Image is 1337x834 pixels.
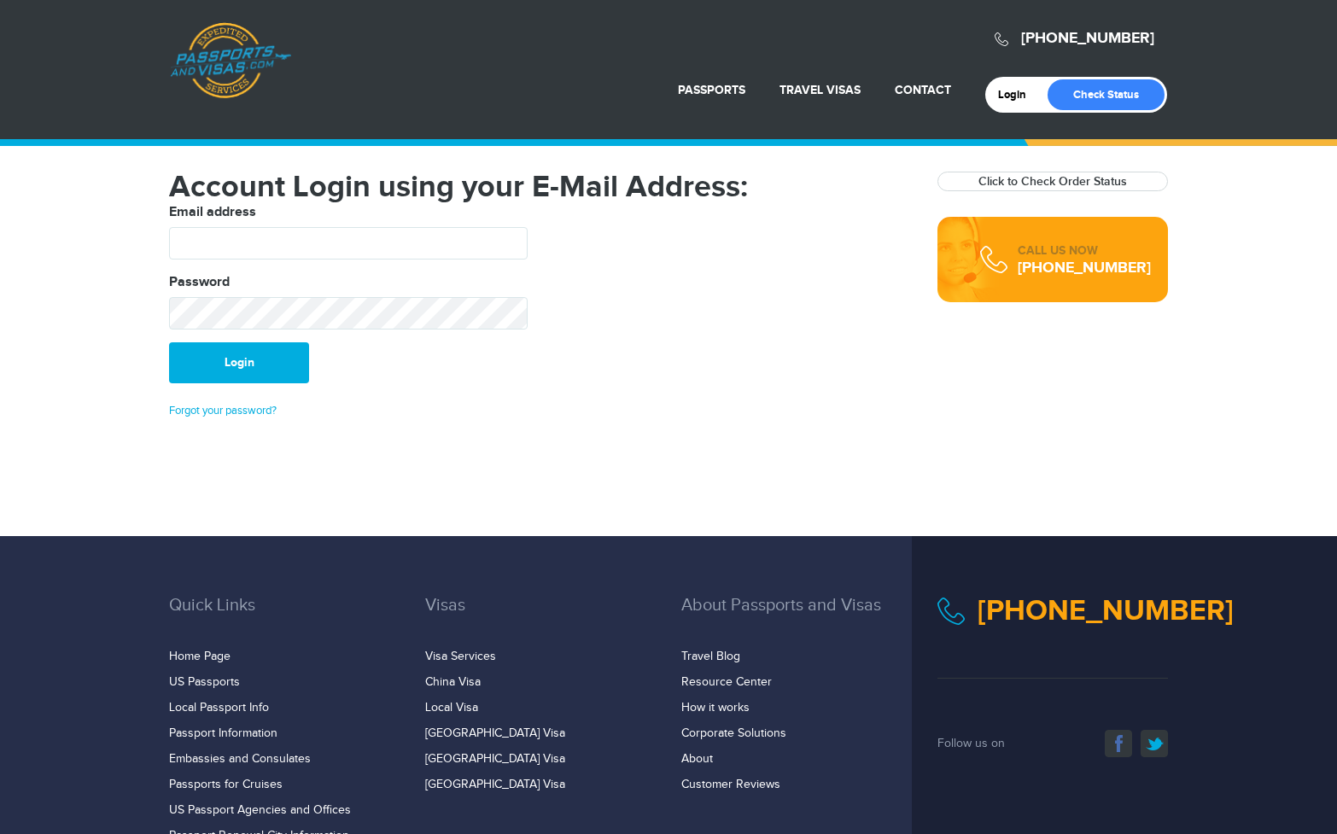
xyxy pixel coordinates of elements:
[169,202,256,223] label: Email address
[425,778,565,791] a: [GEOGRAPHIC_DATA] Visa
[779,83,861,97] a: Travel Visas
[678,83,745,97] a: Passports
[1105,730,1132,757] a: facebook
[1018,260,1151,277] div: [PHONE_NUMBER]
[895,83,951,97] a: Contact
[1018,242,1151,260] div: CALL US NOW
[425,675,481,689] a: China Visa
[169,701,269,714] a: Local Passport Info
[681,752,713,766] a: About
[169,803,351,817] a: US Passport Agencies and Offices
[170,22,291,99] a: Passports & [DOMAIN_NAME]
[1021,29,1154,48] a: [PHONE_NUMBER]
[681,650,740,663] a: Travel Blog
[681,701,750,714] a: How it works
[169,172,912,202] h1: Account Login using your E-Mail Address:
[937,737,1005,750] span: Follow us on
[169,342,309,383] button: Login
[425,752,565,766] a: [GEOGRAPHIC_DATA] Visa
[681,596,912,640] h3: About Passports and Visas
[169,675,240,689] a: US Passports
[169,752,311,766] a: Embassies and Consulates
[978,174,1127,189] a: Click to Check Order Status
[169,726,277,740] a: Passport Information
[169,272,230,293] label: Password
[978,593,1234,628] a: [PHONE_NUMBER]
[1048,79,1165,110] a: Check Status
[425,650,496,663] a: Visa Services
[998,88,1038,102] a: Login
[169,596,400,640] h3: Quick Links
[169,650,231,663] a: Home Page
[681,726,786,740] a: Corporate Solutions
[1141,730,1168,757] a: twitter
[425,726,565,740] a: [GEOGRAPHIC_DATA] Visa
[425,596,656,640] h3: Visas
[425,701,478,714] a: Local Visa
[169,778,283,791] a: Passports for Cruises
[681,675,772,689] a: Resource Center
[169,404,277,417] a: Forgot your password?
[681,778,780,791] a: Customer Reviews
